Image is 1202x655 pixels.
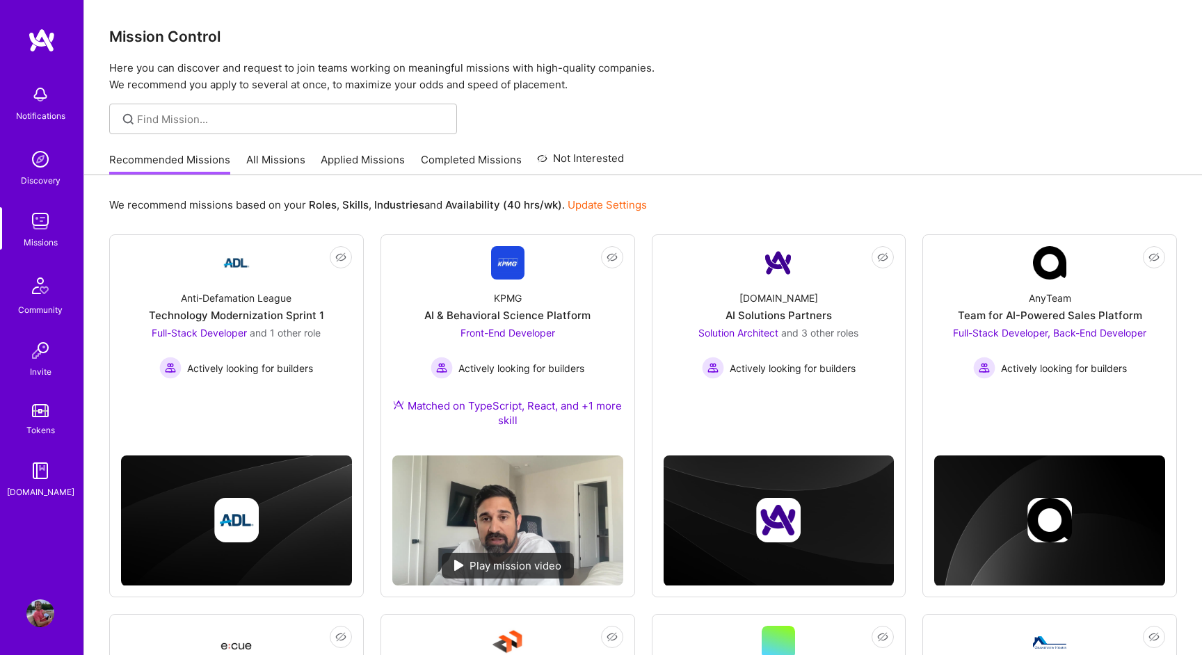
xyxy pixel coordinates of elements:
span: Solution Architect [698,327,778,339]
span: Actively looking for builders [1001,361,1127,375]
p: We recommend missions based on your , , and . [109,197,647,212]
a: Company LogoAnyTeamTeam for AI-Powered Sales PlatformFull-Stack Developer, Back-End Developer Act... [934,246,1165,410]
img: Company logo [756,498,801,542]
div: AI Solutions Partners [726,308,832,323]
i: icon EyeClosed [335,252,346,263]
b: Skills [342,198,369,211]
i: icon EyeClosed [607,252,618,263]
input: Find Mission... [137,112,447,127]
a: Not Interested [537,150,624,175]
span: Actively looking for builders [458,361,584,375]
i: icon EyeClosed [607,631,618,642]
img: teamwork [26,207,54,235]
div: [DOMAIN_NAME] [739,291,818,305]
div: KPMG [494,291,522,305]
span: Actively looking for builders [730,361,856,375]
span: and 3 other roles [781,327,858,339]
a: Company LogoAnti-Defamation LeagueTechnology Modernization Sprint 1Full-Stack Developer and 1 oth... [121,246,352,410]
h3: Mission Control [109,28,1177,45]
div: Matched on TypeScript, React, and +1 more skill [392,398,623,428]
img: Company Logo [220,246,253,280]
div: Play mission video [442,553,574,579]
div: Missions [24,235,58,250]
i: icon EyeClosed [335,631,346,642]
div: Tokens [26,423,55,437]
div: AnyTeam [1029,291,1071,305]
i: icon EyeClosed [877,252,888,263]
i: icon EyeClosed [1148,631,1160,642]
img: Company Logo [491,246,524,280]
div: AI & Behavioral Science Platform [424,308,591,323]
div: [DOMAIN_NAME] [7,485,74,499]
i: icon EyeClosed [877,631,888,642]
img: Company Logo [1033,636,1066,649]
img: Actively looking for builders [159,357,182,379]
span: Full-Stack Developer, Back-End Developer [953,327,1146,339]
a: Completed Missions [421,152,522,175]
div: Notifications [16,108,65,123]
i: icon EyeClosed [1148,252,1160,263]
img: No Mission [392,455,623,585]
a: User Avatar [23,599,58,627]
div: Community [18,302,63,317]
img: Company logo [1027,498,1072,542]
img: Invite [26,337,54,364]
img: bell [26,81,54,108]
img: Company logo [214,498,259,542]
b: Roles [309,198,337,211]
img: Actively looking for builders [431,357,453,379]
div: Anti-Defamation League [181,291,291,305]
a: Company LogoKPMGAI & Behavioral Science PlatformFront-End Developer Actively looking for builders... [392,246,623,444]
div: Technology Modernization Sprint 1 [149,308,324,323]
div: Invite [30,364,51,379]
a: Company Logo[DOMAIN_NAME]AI Solutions PartnersSolution Architect and 3 other rolesActively lookin... [664,246,895,410]
img: logo [28,28,56,53]
a: All Missions [246,152,305,175]
div: Team for AI-Powered Sales Platform [958,308,1142,323]
b: Industries [374,198,424,211]
a: Update Settings [568,198,647,211]
img: play [454,560,464,571]
span: Full-Stack Developer [152,327,247,339]
img: cover [934,455,1165,586]
p: Here you can discover and request to join teams working on meaningful missions with high-quality ... [109,60,1177,93]
img: Company Logo [1033,246,1066,280]
img: Ateam Purple Icon [393,399,404,410]
b: Availability (40 hrs/wk) [445,198,562,211]
a: Recommended Missions [109,152,230,175]
img: discovery [26,145,54,173]
img: guide book [26,457,54,485]
img: cover [664,455,895,586]
div: Discovery [21,173,61,188]
a: Applied Missions [321,152,405,175]
img: User Avatar [26,599,54,627]
img: Actively looking for builders [973,357,995,379]
img: Company Logo [762,246,795,280]
img: cover [121,455,352,586]
img: Company Logo [220,630,253,655]
span: Actively looking for builders [187,361,313,375]
img: Community [24,269,57,302]
img: Actively looking for builders [702,357,724,379]
span: and 1 other role [250,327,321,339]
img: tokens [32,404,49,417]
span: Front-End Developer [460,327,555,339]
i: icon SearchGrey [120,111,136,127]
